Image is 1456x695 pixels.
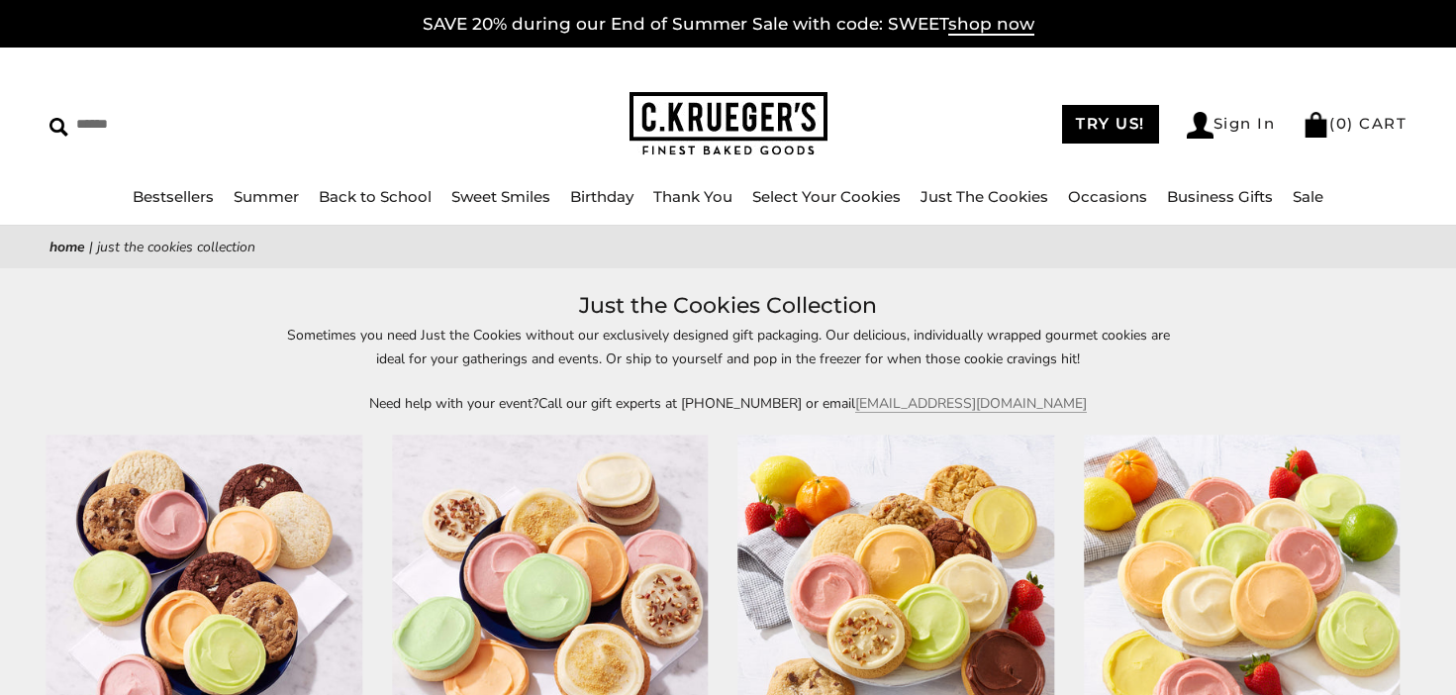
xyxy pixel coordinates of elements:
[752,187,901,206] a: Select Your Cookies
[133,187,214,206] a: Bestsellers
[1167,187,1273,206] a: Business Gifts
[451,187,550,206] a: Sweet Smiles
[1336,114,1348,133] span: 0
[49,118,68,137] img: Search
[538,394,855,413] span: Call our gift experts at [PHONE_NUMBER] or email
[1062,105,1159,144] a: TRY US!
[855,394,1087,413] a: [EMAIL_ADDRESS][DOMAIN_NAME]
[319,187,432,206] a: Back to School
[97,238,255,256] span: Just the Cookies Collection
[1187,112,1213,139] img: Account
[49,238,85,256] a: Home
[1068,187,1147,206] a: Occasions
[570,187,633,206] a: Birthday
[1187,112,1276,139] a: Sign In
[921,187,1048,206] a: Just The Cookies
[273,324,1184,369] p: Sometimes you need Just the Cookies without our exclusively designed gift packaging. Our deliciou...
[1303,112,1329,138] img: Bag
[89,238,93,256] span: |
[234,187,299,206] a: Summer
[423,14,1034,36] a: SAVE 20% during our End of Summer Sale with code: SWEETshop now
[1293,187,1323,206] a: Sale
[1303,114,1407,133] a: (0) CART
[948,14,1034,36] span: shop now
[273,392,1184,415] p: Need help with your event?
[630,92,827,156] img: C.KRUEGER'S
[49,109,369,140] input: Search
[49,236,1407,258] nav: breadcrumbs
[79,288,1377,324] h1: Just the Cookies Collection
[653,187,732,206] a: Thank You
